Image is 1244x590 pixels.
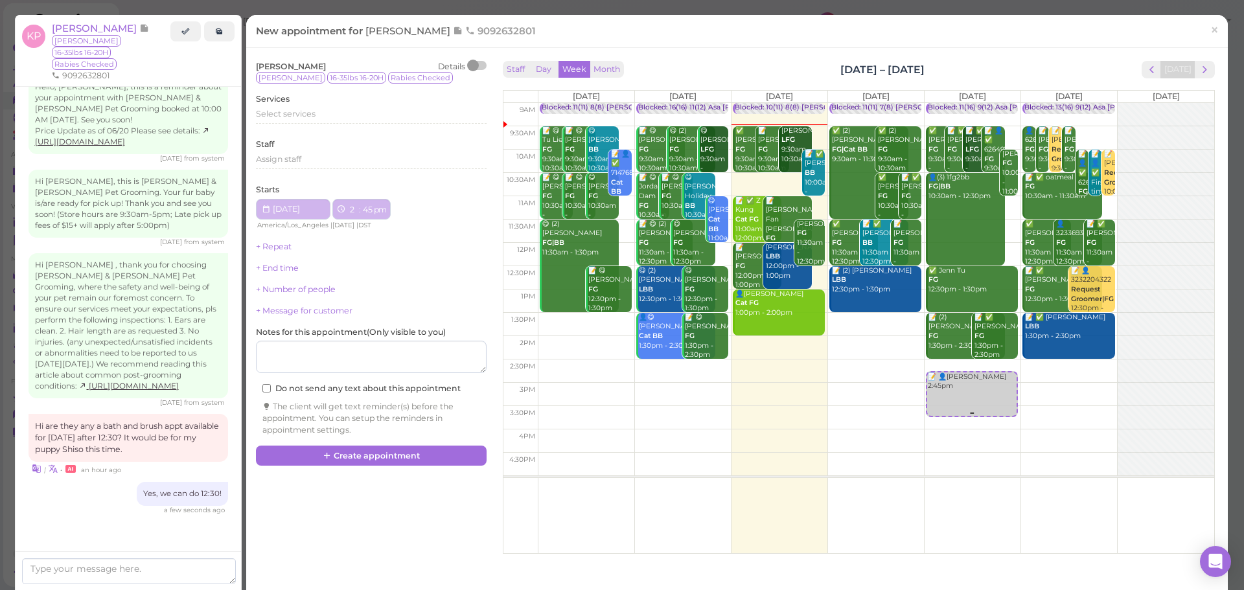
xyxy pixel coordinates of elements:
[1024,126,1036,183] div: 👤6262589438 9:30am - 10:30am
[542,145,552,153] b: FG
[611,178,623,196] b: Cat BB
[984,155,994,163] b: FG
[708,215,720,233] b: Cat BB
[256,109,316,119] span: Select services
[662,192,671,200] b: FG
[521,292,535,301] span: 1pm
[1056,238,1066,247] b: FG
[520,339,535,347] span: 2pm
[805,168,815,177] b: BB
[1103,150,1114,216] div: 📝 [PERSON_NAME] 10:00am - 11:00am
[1025,322,1039,330] b: LBB
[1078,187,1088,196] b: FG
[781,126,812,165] div: [PERSON_NAME] 9:30am - 10:30am
[766,91,793,101] span: [DATE]
[516,152,535,161] span: 10am
[965,145,979,153] b: LFG
[928,275,938,284] b: FG
[1055,91,1083,101] span: [DATE]
[901,192,911,200] b: FG
[1090,150,1102,416] div: 📝 👤✅ First time puppy cut! Only do the following: bath, ear cleaning, nail trim, face trim, paw t...
[184,154,225,163] span: from system
[766,252,780,260] b: LBB
[1087,238,1096,247] b: FG
[639,201,649,210] b: FG
[52,22,149,34] a: [PERSON_NAME]
[542,126,573,174] div: 📝 😋 (2) Tu Lien 9:30am - 10:30am
[256,154,301,164] span: Assign staff
[49,70,113,82] li: 9092632801
[735,145,745,153] b: FG
[1025,145,1035,153] b: FG
[256,242,292,251] a: + Repeat
[832,145,868,153] b: FG|Cat BB
[1195,61,1215,78] button: next
[831,220,878,267] div: ✅ [PERSON_NAME] 11:30am - 12:30pm
[878,192,888,200] b: FG
[984,126,1006,193] div: 📝 👤✅ 6264977011 9:30am - 10:30am
[832,238,842,247] b: FG
[862,91,890,101] span: [DATE]
[1070,266,1114,323] div: 📝 👤3232204322 12:30pm - 1:30pm
[22,25,45,48] span: KP
[256,93,290,105] label: Services
[1024,220,1071,267] div: ✅ [PERSON_NAME] 11:30am - 12:30pm
[947,145,957,153] b: FG
[1142,61,1162,78] button: prev
[685,332,695,340] b: FG
[327,72,386,84] span: 16-35lbs 16-20H
[832,275,846,284] b: LBB
[256,184,279,196] label: Starts
[52,47,111,58] span: 16-35lbs 16-20H
[29,462,228,475] div: •
[510,362,535,370] span: 2:30pm
[164,506,225,514] span: 09/10/2025 09:28am
[735,126,766,174] div: ✅ [PERSON_NAME] 9:30am - 10:30am
[365,25,453,37] span: [PERSON_NAME]
[766,234,776,242] b: FG
[520,385,535,394] span: 3pm
[184,398,225,407] span: from system
[965,126,987,183] div: 📝 ✅ [PERSON_NAME] 9:30am - 10:30am
[877,173,908,230] div: ✅ [PERSON_NAME] 10:30am - 11:30am
[332,221,354,229] span: [DATE]
[928,126,950,183] div: ✅ [PERSON_NAME] 9:30am - 10:30am
[542,192,552,200] b: FG
[256,220,400,231] div: | |
[1002,150,1018,197] div: [PERSON_NAME] 10:00am - 11:00am
[735,103,915,113] div: Blocked: 10(11) 8(8) [PERSON_NAME] • Appointment
[639,238,649,247] b: FG
[700,126,728,183] div: 😋 [PERSON_NAME] 9:30am - 10:30am
[685,285,695,293] b: FG
[1025,285,1035,293] b: FG
[684,266,728,313] div: 😋 [PERSON_NAME] 12:30pm - 1:30pm
[1038,126,1050,183] div: 📝 [PERSON_NAME] 9:30am - 10:30am
[1024,313,1114,341] div: 📝 ✅ [PERSON_NAME] 1:30pm - 2:30pm
[52,58,117,70] span: Rabies Checked
[256,25,539,37] span: New appointment for
[511,315,535,324] span: 1:30pm
[639,145,649,153] b: FG
[638,103,899,113] div: Blocked: 16(16) 11(12) Asa [PERSON_NAME] [PERSON_NAME] • Appointment
[765,196,812,263] div: 📝 [PERSON_NAME] Fan [PERSON_NAME] 11:00am - 12:00pm
[928,313,1005,351] div: 📝 (2) [PERSON_NAME] 1:30pm - 2:30pm
[638,173,669,240] div: 📝 😋 Jordan Dam 10:30am - 11:30am
[1210,21,1219,39] span: ×
[684,173,715,240] div: 😋 [PERSON_NAME] Holiday 10:30am - 11:30am
[878,145,888,153] b: FG
[1104,168,1147,187] b: Request Groomer|FG
[257,221,328,229] span: America/Los_Angeles
[542,103,720,113] div: Blocked: 11(11) 8(8) [PERSON_NAME] • Appointment
[669,145,679,153] b: FG
[139,22,149,34] span: Note
[29,414,228,462] div: Hi are they any a bath and brush appt available for [DATE] after 12:30? It would be for my puppy ...
[638,266,715,304] div: 😋 (2) [PERSON_NAME] 12:30pm - 1:30pm
[974,313,1018,360] div: 📝 ✅ [PERSON_NAME] 1:30pm - 2:30pm
[52,22,139,34] span: [PERSON_NAME]
[959,91,986,101] span: [DATE]
[81,466,121,474] span: 09/10/2025 08:12am
[928,332,938,340] b: FG
[29,253,228,398] div: Hi [PERSON_NAME] , thank you for choosing [PERSON_NAME] & [PERSON_NAME] Pet Grooming, where the s...
[1025,238,1035,247] b: FG
[928,182,950,190] b: FG|BB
